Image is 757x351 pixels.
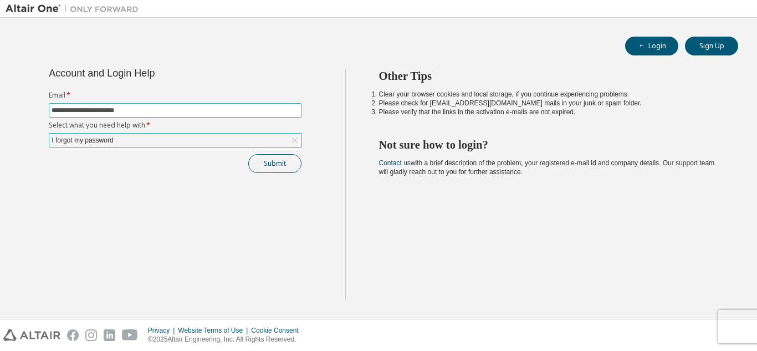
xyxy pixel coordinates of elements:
[85,329,97,341] img: instagram.svg
[49,134,301,147] div: I forgot my password
[248,154,301,173] button: Submit
[122,329,138,341] img: youtube.svg
[685,37,738,55] button: Sign Up
[379,108,719,116] li: Please verify that the links in the activation e-mails are not expired.
[178,326,251,335] div: Website Terms of Use
[379,69,719,83] h2: Other Tips
[625,37,678,55] button: Login
[3,329,60,341] img: altair_logo.svg
[148,326,178,335] div: Privacy
[379,138,719,152] h2: Not sure how to login?
[50,134,115,146] div: I forgot my password
[104,329,115,341] img: linkedin.svg
[6,3,144,14] img: Altair One
[49,121,301,130] label: Select what you need help with
[49,91,301,100] label: Email
[251,326,305,335] div: Cookie Consent
[379,90,719,99] li: Clear your browser cookies and local storage, if you continue experiencing problems.
[49,69,251,78] div: Account and Login Help
[148,335,305,344] p: © 2025 Altair Engineering, Inc. All Rights Reserved.
[379,99,719,108] li: Please check for [EMAIL_ADDRESS][DOMAIN_NAME] mails in your junk or spam folder.
[67,329,79,341] img: facebook.svg
[379,159,715,176] span: with a brief description of the problem, your registered e-mail id and company details. Our suppo...
[379,159,411,167] a: Contact us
